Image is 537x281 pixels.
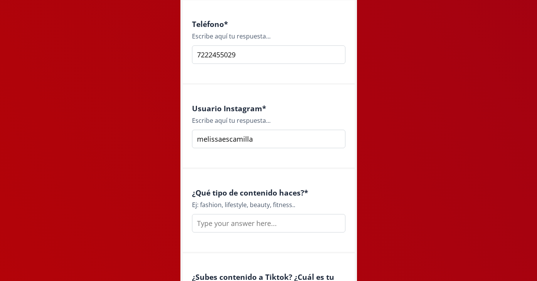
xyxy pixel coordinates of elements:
h4: ¿Qué tipo de contenido haces? * [192,188,345,197]
h4: Usuario Instagram * [192,104,345,113]
input: Type your answer here... [192,214,345,232]
input: Type your answer here... [192,130,345,148]
h4: Teléfono * [192,20,345,28]
div: Escribe aquí tu respuesta... [192,116,345,125]
div: Escribe aquí tu respuesta... [192,32,345,41]
div: Ej: fashion, lifestyle, beauty, fitness.. [192,200,345,209]
input: Type your answer here... [192,45,345,64]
